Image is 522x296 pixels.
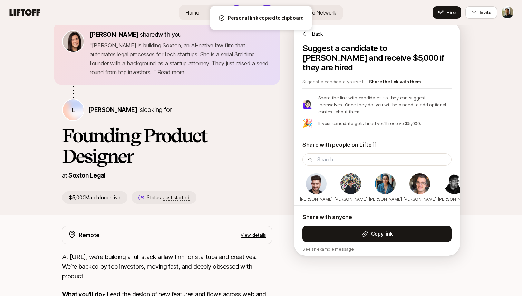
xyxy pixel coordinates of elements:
strong: Copy link [371,230,393,238]
p: Status: [147,193,189,202]
div: Andy Cullen [302,173,330,205]
p: shared [90,30,184,39]
img: Andy Cullen [306,173,327,194]
img: Kevin Twohy [502,7,513,18]
span: [PERSON_NAME] [88,106,137,113]
p: [PERSON_NAME] [335,196,367,202]
span: with you [158,31,182,38]
button: Hire [433,6,461,19]
span: Just started [163,194,190,201]
p: If your candidate gets hired you'll receive $5,000. [318,120,422,127]
span: Hire [446,9,456,16]
span: Invite [480,9,491,16]
p: Soxton Legal [68,171,106,180]
span: Read more [157,69,184,76]
img: Rushabh Kulkarni [444,173,465,194]
div: Elena Pearson [371,173,399,205]
p: [PERSON_NAME] [404,196,436,202]
div: Daniel Waldron [337,173,365,205]
div: Rushabh Kulkarni [441,173,468,205]
p: Share the link with them [369,78,421,88]
p: [PERSON_NAME] [300,196,333,202]
button: Kevin Twohy [501,6,514,19]
p: [PERSON_NAME] [438,196,471,202]
p: [PERSON_NAME] [369,196,402,202]
img: Elena Pearson [375,173,396,194]
div: Eric Smith [406,173,434,205]
p: 🙋🏻‍♀️ [302,101,313,109]
p: at [62,171,67,180]
img: 71d7b91d_d7cb_43b4_a7ea_a9b2f2cc6e03.jpg [63,31,84,52]
p: 5 [235,5,238,10]
p: is looking for [88,105,171,115]
button: Copy link [302,226,452,242]
p: Back [312,30,323,38]
span: [PERSON_NAME] [90,31,138,38]
p: 9+ [264,5,269,10]
p: Share the link with candidates so they can suggest themselves. Once they do, you will be pinged t... [318,94,452,115]
p: 🎉 [302,119,313,127]
img: Eric Smith [409,173,430,194]
h1: Founding Product Designer [62,125,272,166]
p: L [72,106,75,114]
p: View details [241,231,266,238]
p: Suggest a candidate to [PERSON_NAME] and receive $5,000 if they are hired [302,44,452,73]
input: Search... [317,155,447,164]
p: See an example message [302,246,452,252]
p: Share with anyone [302,212,452,221]
p: At [URL], we’re building a full stack ai law firm for startups and creatives. We’re backed by top... [62,252,272,281]
p: " [PERSON_NAME] is building Soxton, an AI-native law firm that automates legal processes for tech... [90,41,272,77]
img: Daniel Waldron [340,173,361,194]
p: Share with people on Liftoff [302,140,452,149]
span: Home [186,9,199,16]
button: Invite [465,6,497,19]
p: Personal link copied to clipboard [228,14,304,22]
p: $5,000 Match Incentive [62,191,127,204]
p: Remote [79,230,99,239]
p: Suggest a candidate yourself [302,78,364,88]
a: Home [180,6,205,19]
